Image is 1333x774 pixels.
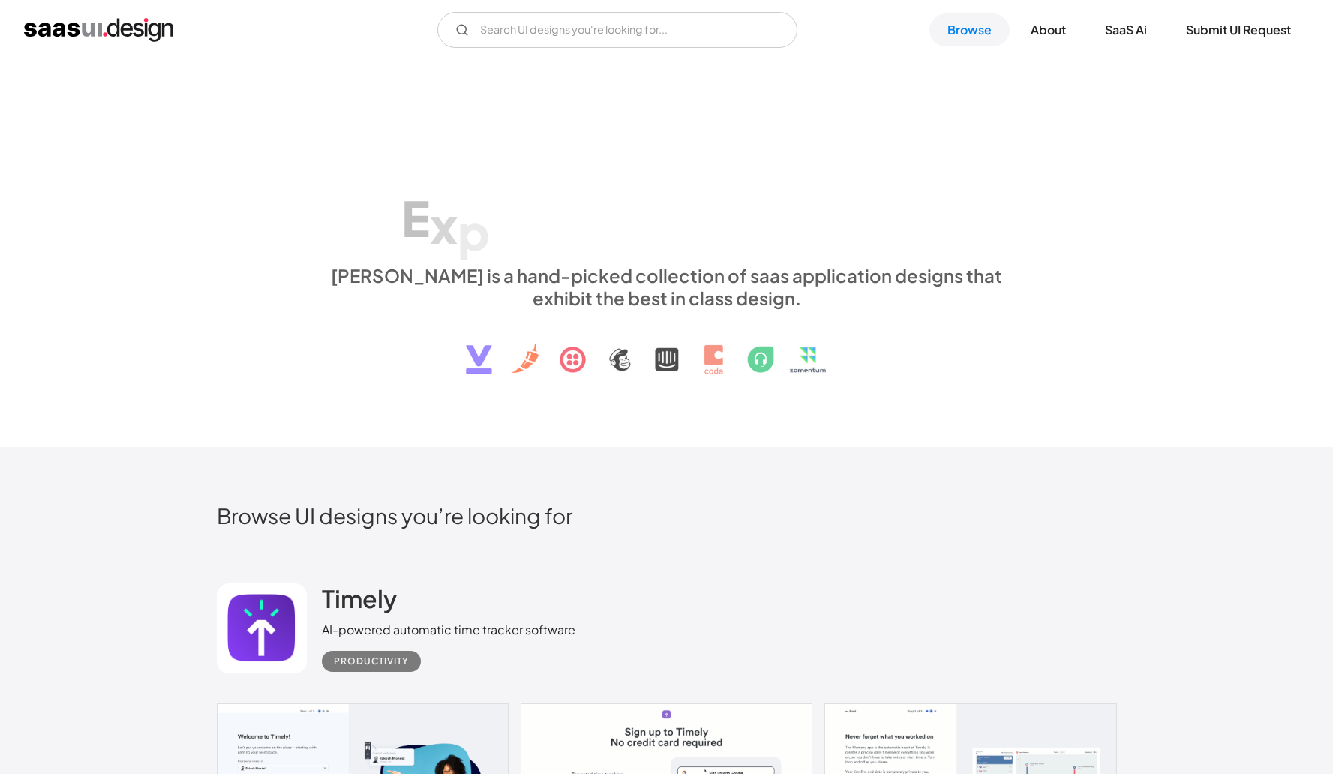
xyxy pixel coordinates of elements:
div: [PERSON_NAME] is a hand-picked collection of saas application designs that exhibit the best in cl... [322,264,1012,309]
div: E [401,189,430,247]
div: Productivity [334,652,409,670]
a: Browse [929,13,1010,46]
a: SaaS Ai [1087,13,1165,46]
div: p [458,202,490,260]
a: About [1013,13,1084,46]
a: Timely [322,583,397,621]
h2: Timely [322,583,397,613]
a: Submit UI Request [1168,13,1309,46]
a: home [24,18,173,42]
div: AI-powered automatic time tracker software [322,621,575,639]
form: Email Form [437,12,797,48]
h1: Explore SaaS UI design patterns & interactions. [322,134,1012,250]
h2: Browse UI designs you’re looking for [217,502,1117,529]
input: Search UI designs you're looking for... [437,12,797,48]
img: text, icon, saas logo [440,309,894,387]
div: x [430,195,458,253]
